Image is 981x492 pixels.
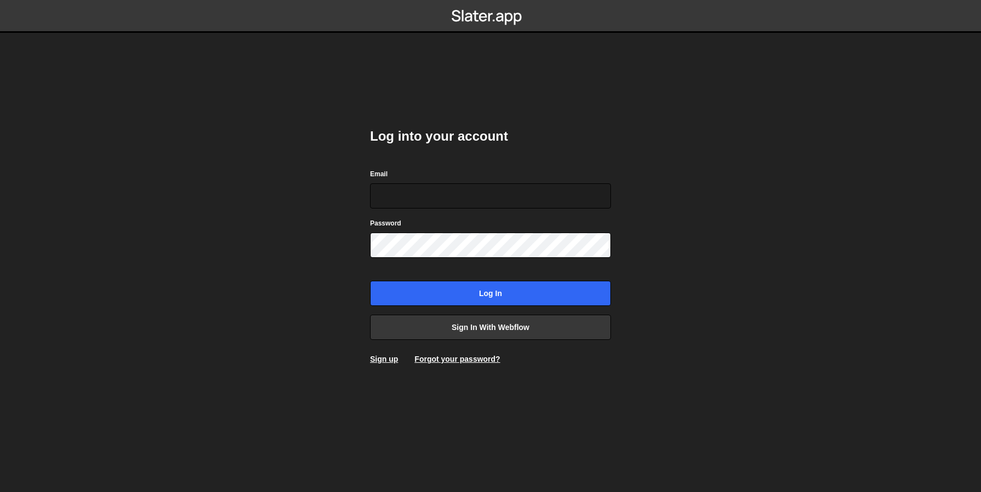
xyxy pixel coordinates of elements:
label: Password [370,218,401,229]
h2: Log into your account [370,128,611,145]
input: Log in [370,281,611,306]
label: Email [370,169,388,180]
a: Sign in with Webflow [370,315,611,340]
a: Sign up [370,355,398,363]
a: Forgot your password? [414,355,500,363]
